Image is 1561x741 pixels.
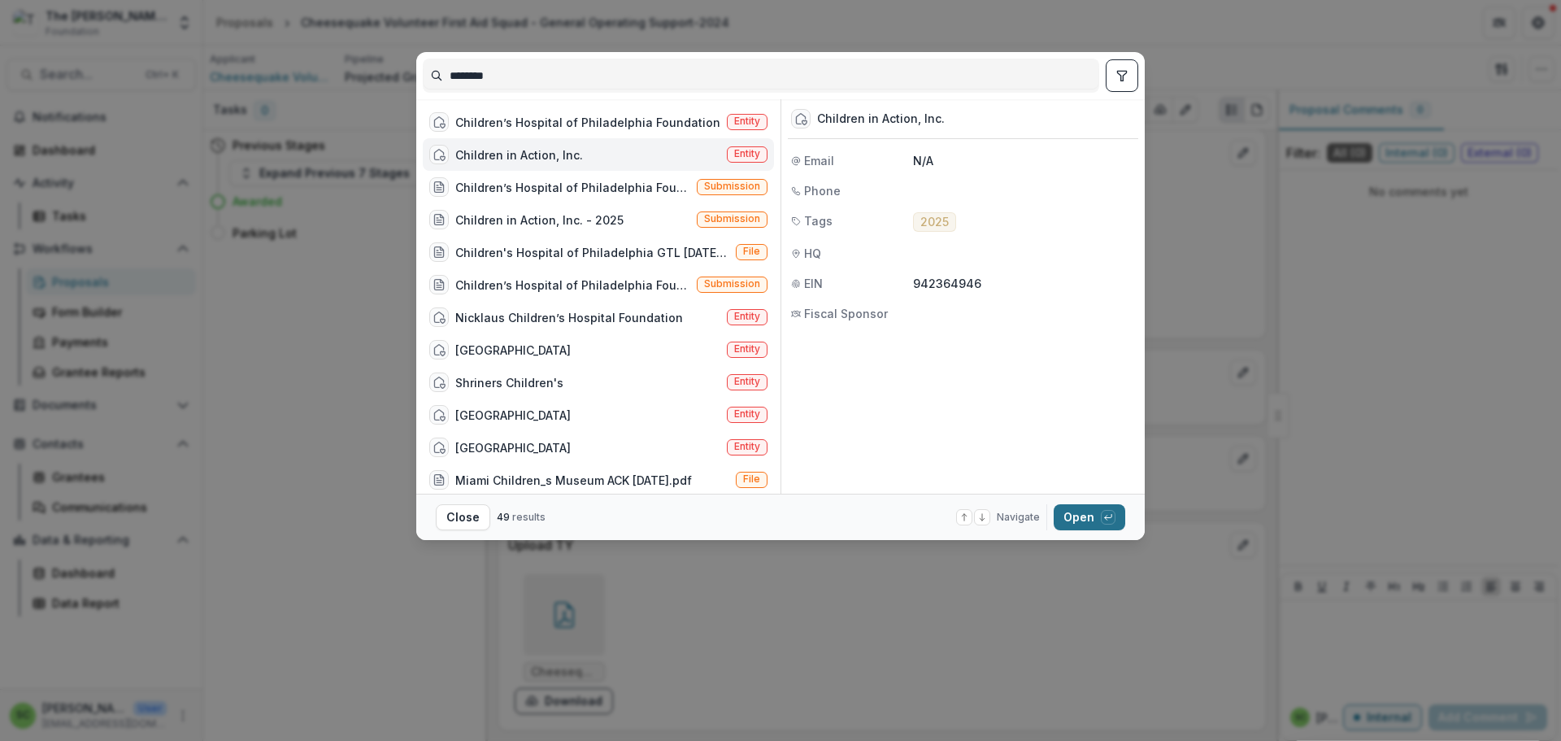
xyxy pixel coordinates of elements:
[734,376,760,387] span: Entity
[804,275,823,292] span: EIN
[734,441,760,452] span: Entity
[920,216,949,229] span: 2025
[913,152,1135,169] p: N/A
[455,277,690,294] div: Children’s Hospital of Philadelphia Foundation - General Operating Support-2024
[743,246,760,257] span: File
[704,181,760,192] span: Submission
[913,275,1135,292] p: 942364946
[455,407,571,424] div: [GEOGRAPHIC_DATA]
[743,473,760,485] span: File
[455,439,571,456] div: [GEOGRAPHIC_DATA]
[1106,59,1138,92] button: toggle filters
[804,152,834,169] span: Email
[455,374,563,391] div: Shriners Children's
[817,112,945,126] div: Children in Action, Inc.
[804,182,841,199] span: Phone
[455,146,583,163] div: Children in Action, Inc.
[804,212,833,229] span: Tags
[704,213,760,224] span: Submission
[436,504,490,530] button: Close
[455,244,729,261] div: Children's Hospital of Philadelphia GTL [DATE].docx
[804,305,888,322] span: Fiscal Sponsor
[997,510,1040,525] span: Navigate
[455,179,690,196] div: Children’s Hospital of Philadelphia Foundation - 2025
[734,116,760,127] span: Entity
[804,245,821,262] span: HQ
[497,511,510,523] span: 49
[734,148,760,159] span: Entity
[455,472,692,489] div: Miami Children_s Museum ACK [DATE].pdf
[734,343,760,355] span: Entity
[455,114,720,131] div: Children’s Hospital of Philadelphia Foundation
[455,211,624,229] div: Children in Action, Inc. - 2025
[512,511,546,523] span: results
[734,311,760,322] span: Entity
[734,408,760,420] span: Entity
[455,309,683,326] div: Nicklaus Children’s Hospital Foundation
[704,278,760,290] span: Submission
[455,342,571,359] div: [GEOGRAPHIC_DATA]
[1054,504,1125,530] button: Open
